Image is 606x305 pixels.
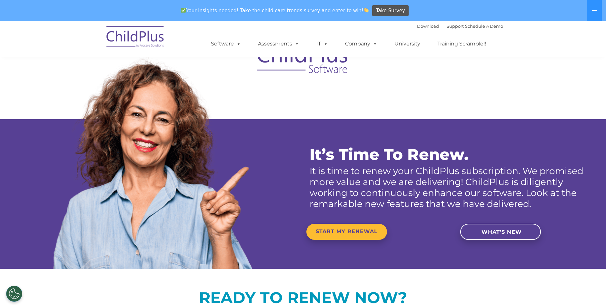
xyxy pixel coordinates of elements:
[316,228,378,234] span: START MY RENEWAL
[417,24,503,29] font: |
[181,8,186,13] img: ✅
[6,286,22,302] button: Cookies Settings
[501,235,606,305] iframe: Chat Widget
[376,5,405,16] span: Take Survey
[310,37,334,50] a: IT
[310,145,595,164] p: It’s Time To Renew.
[372,5,409,16] a: Take Survey
[339,37,384,50] a: Company
[178,5,372,16] span: Your insights needed! Take the child care trends survey and enter to win!
[364,8,369,13] img: 👏
[417,24,439,29] a: Download
[431,37,492,50] a: Training Scramble!!
[388,37,427,50] a: University
[482,229,522,235] span: WHAT'S NEW
[447,24,464,29] a: Support
[252,37,306,50] a: Assessments
[306,224,387,240] a: START MY RENEWAL
[465,24,503,29] a: Schedule A Demo
[103,22,168,54] img: ChildPlus by Procare Solutions
[310,165,595,209] p: It is time to renew your ChildPlus subscription. We promised more value and we are delivering! Ch...
[204,37,247,50] a: Software
[460,224,541,240] a: WHAT'S NEW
